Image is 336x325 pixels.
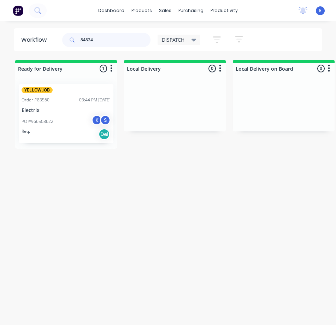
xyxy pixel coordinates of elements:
[92,115,102,125] div: K
[79,97,111,103] div: 03:44 PM [DATE]
[155,5,175,16] div: sales
[175,5,207,16] div: purchasing
[22,97,49,103] div: Order #83560
[100,115,111,125] div: S
[81,33,151,47] input: Search for orders...
[319,7,322,14] span: E
[99,129,110,140] div: Del
[207,5,241,16] div: productivity
[162,36,184,43] span: DISPATCH
[22,118,53,125] p: PO #966508622
[95,5,128,16] a: dashboard
[22,107,111,113] p: Electrix
[13,5,23,16] img: Factory
[21,36,50,44] div: Workflow
[128,5,155,16] div: products
[19,84,113,143] div: YELLOW JOBOrder #8356003:44 PM [DATE]ElectrixPO #966508622KSReq.Del
[22,87,53,93] div: YELLOW JOB
[22,128,30,135] p: Req.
